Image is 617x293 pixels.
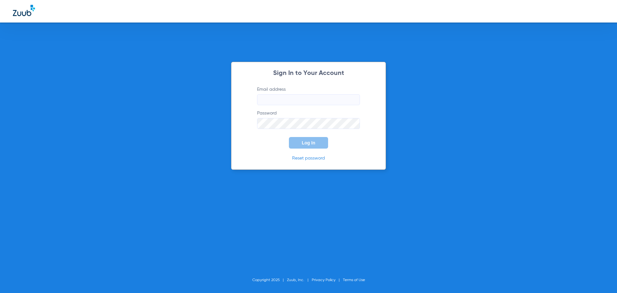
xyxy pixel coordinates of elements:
a: Terms of Use [343,278,365,282]
input: Password [257,118,360,129]
label: Password [257,110,360,129]
input: Email address [257,94,360,105]
a: Reset password [292,156,325,160]
li: Copyright 2025 [252,277,287,283]
h2: Sign In to Your Account [247,70,370,77]
li: Zuub, Inc. [287,277,312,283]
button: Log In [289,137,328,149]
img: Zuub Logo [13,5,35,16]
a: Privacy Policy [312,278,335,282]
label: Email address [257,86,360,105]
span: Log In [302,140,315,145]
